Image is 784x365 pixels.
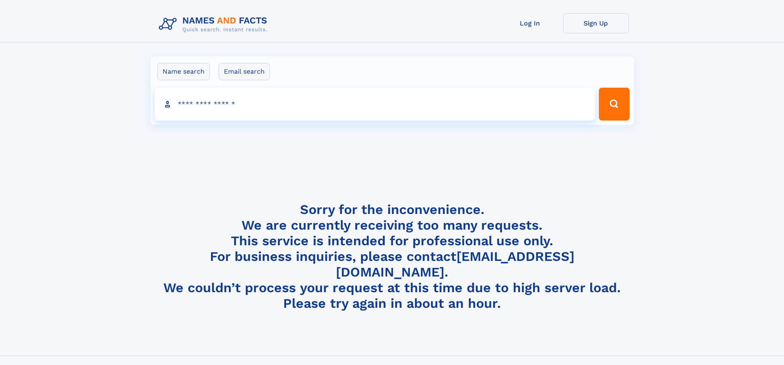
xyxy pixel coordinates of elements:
[497,13,563,33] a: Log In
[599,88,629,121] button: Search Button
[157,63,210,80] label: Name search
[219,63,270,80] label: Email search
[155,88,596,121] input: search input
[156,13,274,35] img: Logo Names and Facts
[563,13,629,33] a: Sign Up
[336,249,575,280] a: [EMAIL_ADDRESS][DOMAIN_NAME]
[156,202,629,312] h4: Sorry for the inconvenience. We are currently receiving too many requests. This service is intend...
